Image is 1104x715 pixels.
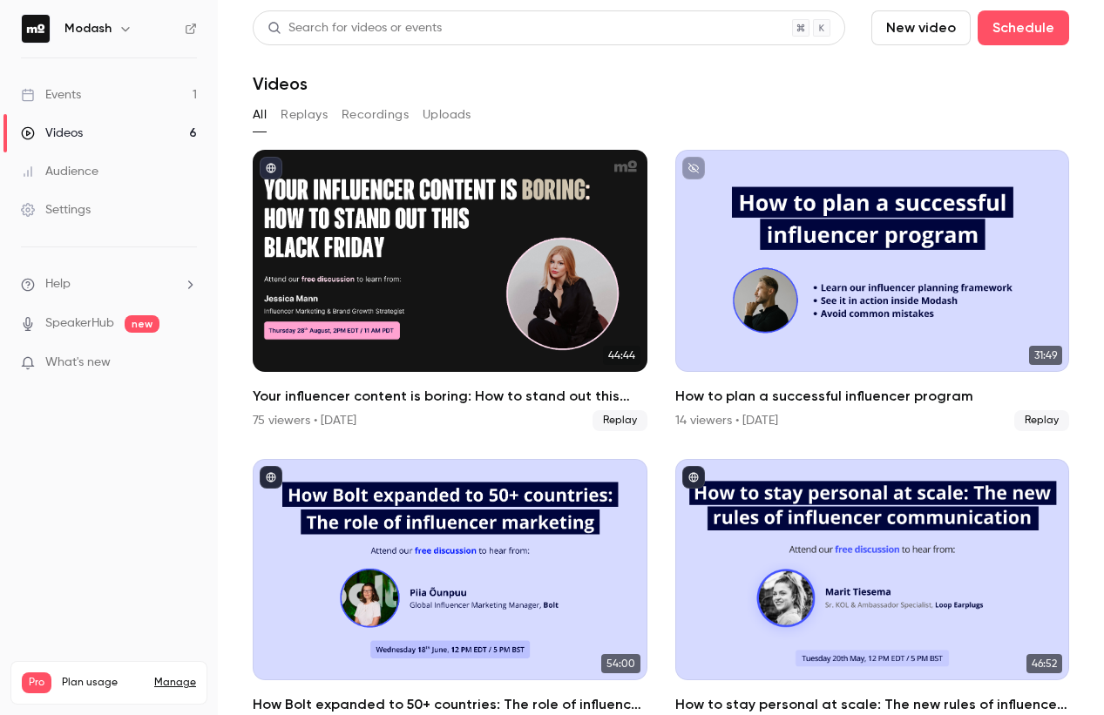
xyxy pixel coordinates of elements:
h1: Videos [253,73,308,94]
button: unpublished [682,157,705,179]
span: Replay [1014,410,1069,431]
button: Uploads [423,101,471,129]
span: Plan usage [62,676,144,690]
a: 44:44Your influencer content is boring: How to stand out this [DATE][DATE]75 viewers • [DATE]Replay [253,150,647,431]
div: 14 viewers • [DATE] [675,412,778,429]
h2: How to stay personal at scale: The new rules of influencer communication [675,694,1070,715]
a: SpeakerHub [45,314,114,333]
div: Audience [21,163,98,180]
span: What's new [45,354,111,372]
li: help-dropdown-opener [21,275,197,293]
span: 44:44 [603,346,640,365]
div: Events [21,86,81,104]
div: Search for videos or events [268,19,442,37]
h2: How to plan a successful influencer program [675,386,1070,407]
div: Videos [21,125,83,142]
span: 31:49 [1029,346,1062,365]
span: Help [45,275,71,293]
a: 31:49How to plan a successful influencer program14 viewers • [DATE]Replay [675,150,1070,431]
h6: Modash [64,20,112,37]
a: Manage [154,676,196,690]
h2: How Bolt expanded to 50+ countries: The role of influencer marketing [253,694,647,715]
span: Pro [22,672,51,693]
button: published [260,466,282,489]
li: Your influencer content is boring: How to stand out this Black Friday [253,150,647,431]
button: Replays [281,101,328,129]
button: Recordings [342,101,409,129]
div: 75 viewers • [DATE] [253,412,356,429]
button: Schedule [978,10,1069,45]
button: All [253,101,267,129]
span: new [125,315,159,333]
li: How to plan a successful influencer program [675,150,1070,431]
h2: Your influencer content is boring: How to stand out this [DATE][DATE] [253,386,647,407]
button: published [682,466,705,489]
img: Modash [22,15,50,43]
span: 54:00 [601,654,640,673]
button: published [260,157,282,179]
span: 46:52 [1026,654,1062,673]
div: Settings [21,201,91,219]
section: Videos [253,10,1069,705]
button: New video [871,10,971,45]
span: Replay [593,410,647,431]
